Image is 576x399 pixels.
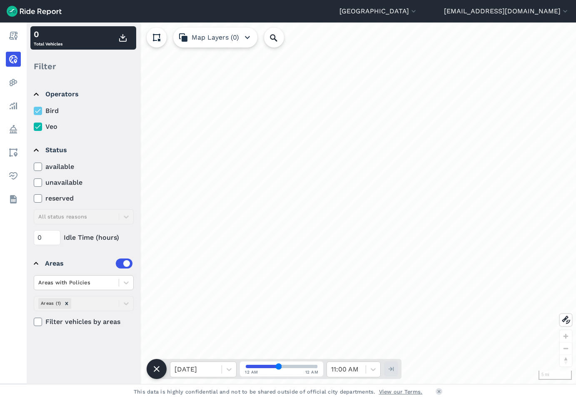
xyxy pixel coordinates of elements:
label: Veo [34,122,134,132]
span: 12 AM [305,369,319,375]
label: available [34,162,134,172]
a: Report [6,28,21,43]
label: unavailable [34,178,134,188]
label: Filter vehicles by areas [34,317,134,327]
div: loading [27,23,576,384]
summary: Areas [34,252,132,275]
a: Policy [6,122,21,137]
label: reserved [34,193,134,203]
a: Health [6,168,21,183]
span: 12 AM [245,369,258,375]
summary: Operators [34,83,132,106]
div: Filter [30,53,136,79]
a: Realtime [6,52,21,67]
img: Ride Report [7,6,62,17]
a: Analyze [6,98,21,113]
a: Datasets [6,192,21,207]
summary: Status [34,138,132,162]
a: Heatmaps [6,75,21,90]
div: Idle Time (hours) [34,230,134,245]
a: Areas [6,145,21,160]
div: 0 [34,28,62,40]
label: Bird [34,106,134,116]
button: [EMAIL_ADDRESS][DOMAIN_NAME] [444,6,569,16]
button: [GEOGRAPHIC_DATA] [339,6,418,16]
button: Map Layers (0) [173,28,257,48]
a: View our Terms. [379,388,423,396]
div: Total Vehicles [34,28,62,48]
input: Search Location or Vehicles [264,28,297,48]
div: Areas [45,258,132,269]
